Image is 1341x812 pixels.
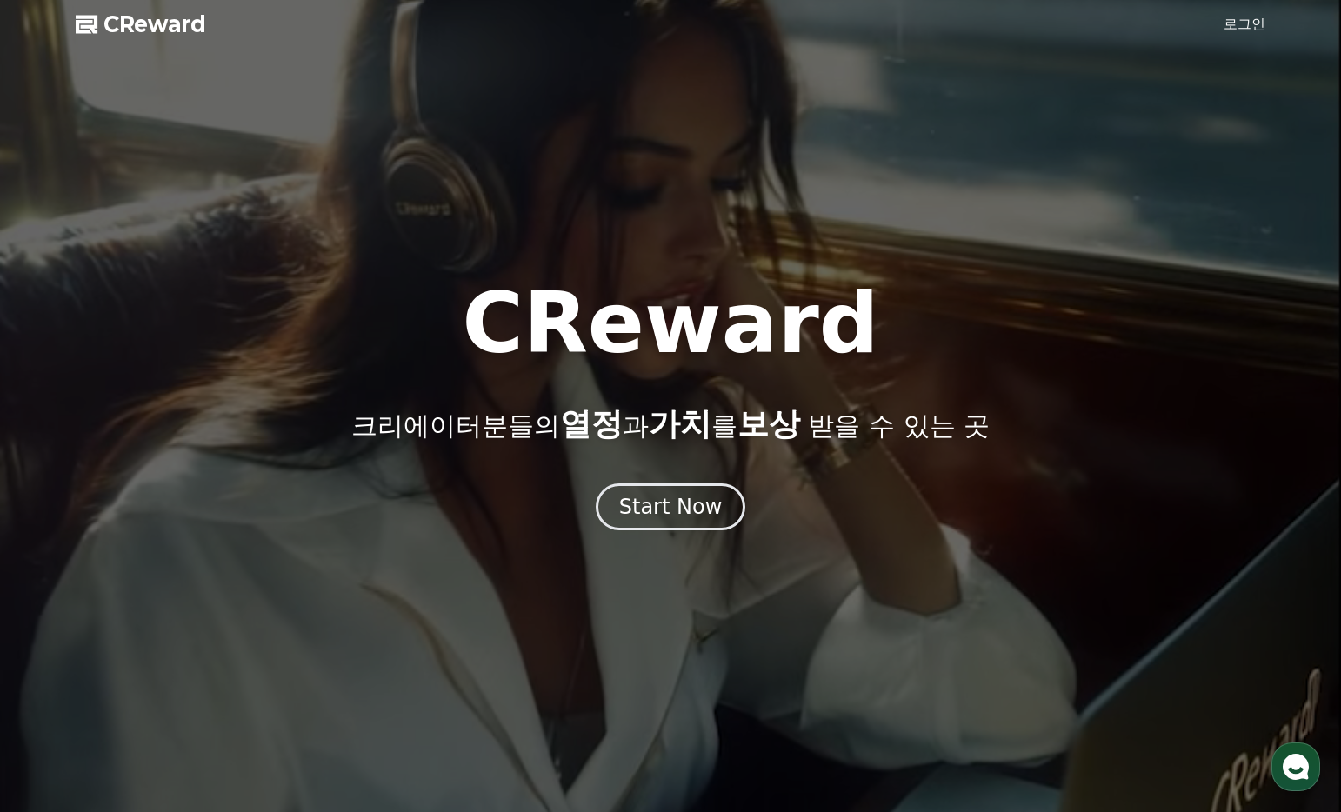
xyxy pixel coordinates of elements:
span: CReward [103,10,206,38]
span: 홈 [55,577,65,591]
p: 크리에이터분들의 과 를 받을 수 있는 곳 [351,407,990,442]
button: Start Now [596,483,746,530]
span: 설정 [269,577,290,591]
span: 보상 [737,406,800,442]
h1: CReward [462,282,878,365]
a: 로그인 [1224,14,1265,35]
span: 대화 [159,578,180,592]
a: 홈 [5,551,115,595]
div: Start Now [619,493,723,521]
a: 대화 [115,551,224,595]
a: 설정 [224,551,334,595]
a: CReward [76,10,206,38]
span: 가치 [649,406,711,442]
span: 열정 [560,406,623,442]
a: Start Now [596,501,746,517]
